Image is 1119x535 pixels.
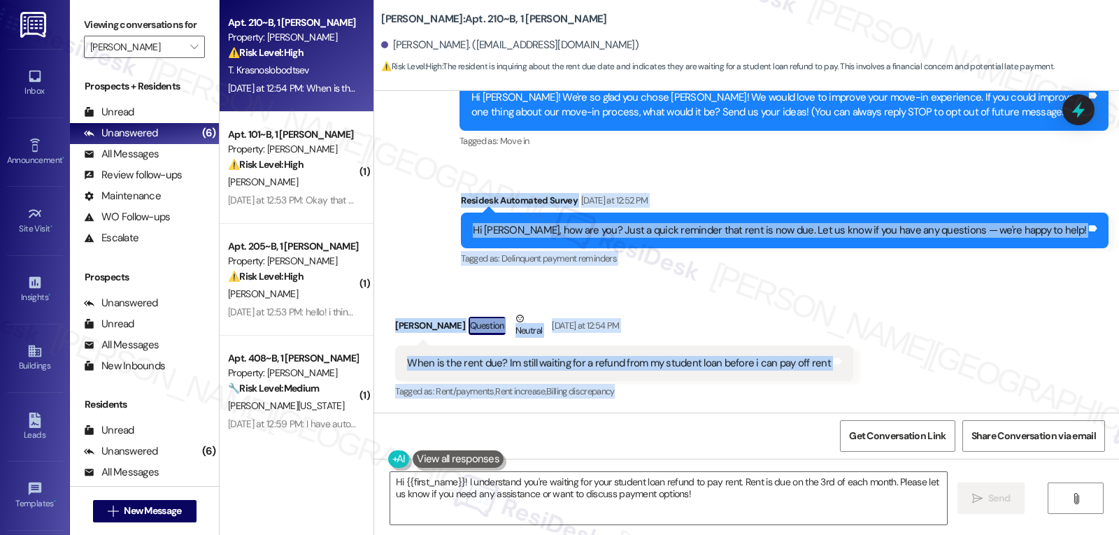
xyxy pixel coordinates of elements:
i:  [108,506,118,517]
a: Insights • [7,271,63,308]
textarea: Hi {{first_name}}! I understand you're waiting for your student loan refund to pay rent. Rent is ... [390,472,947,525]
div: Unanswered [84,296,158,311]
span: Rent increase , [495,385,546,397]
div: Prospects [70,270,219,285]
span: • [54,497,56,506]
button: Get Conversation Link [840,420,955,452]
img: ResiDesk Logo [20,12,49,38]
div: All Messages [84,465,159,480]
span: Billing discrepancy [546,385,615,397]
button: Send [957,483,1025,514]
i:  [1071,493,1081,504]
div: Property: [PERSON_NAME] [228,30,357,45]
div: Review follow-ups [84,168,182,183]
div: Unanswered [84,126,158,141]
span: Delinquent payment reminders [501,252,617,264]
div: [DATE] at 12:53 PM: hello! i think the auto payment was set up did it not go through? [228,306,564,318]
div: Maintenance [84,189,161,204]
div: Property: [PERSON_NAME] [228,366,357,380]
strong: ⚠️ Risk Level: High [228,270,304,283]
div: [DATE] at 12:54 PM [548,318,619,333]
div: Unread [84,423,134,438]
span: New Message [124,504,181,518]
span: Get Conversation Link [849,429,946,443]
i:  [972,493,983,504]
a: Buildings [7,339,63,377]
div: All Messages [84,338,159,352]
div: Apt. 408~B, 1 [PERSON_NAME] [228,351,357,366]
button: Share Conversation via email [962,420,1105,452]
span: T. Krasnoslobodtsev [228,64,309,76]
strong: ⚠️ Risk Level: High [381,61,441,72]
div: Prospects + Residents [70,79,219,94]
div: Unread [84,105,134,120]
span: • [48,290,50,300]
div: [PERSON_NAME]. ([EMAIL_ADDRESS][DOMAIN_NAME]) [381,38,639,52]
div: Hi [PERSON_NAME], how are you? Just a quick reminder that rent is now due. Let us know if you hav... [473,223,1086,238]
div: [DATE] at 12:54 PM: When is the rent due? Im still waiting for a refund from my student loan befo... [228,82,694,94]
div: Unanswered [84,444,158,459]
span: Send [988,491,1010,506]
div: Residesk Automated Survey [461,193,1109,213]
span: : The resident is inquiring about the rent due date and indicates they are waiting for a student ... [381,59,1054,74]
a: Inbox [7,64,63,102]
input: All communities [90,36,183,58]
div: [DATE] at 12:53 PM: Okay that makes sense thank you so much. Is there a way to opt out of the cre... [228,194,846,206]
div: [DATE] at 12:59 PM: I have auto pay I believe [228,418,404,430]
i:  [190,41,198,52]
span: Move in [500,135,529,147]
div: Property: [PERSON_NAME] [228,142,357,157]
span: • [50,222,52,231]
div: Question [469,317,506,334]
a: Leads [7,408,63,446]
div: Escalate [84,231,138,245]
div: Neutral [513,311,545,341]
div: Property: [PERSON_NAME] [228,254,357,269]
div: (6) [199,441,220,462]
div: [PERSON_NAME] [395,311,853,345]
div: Hi [PERSON_NAME]! We're so glad you chose [PERSON_NAME]! We would love to improve your move-in ex... [471,90,1086,120]
span: [PERSON_NAME][US_STATE] [228,399,344,412]
div: Unread [84,317,134,331]
a: Templates • [7,477,63,515]
div: New Inbounds [84,359,165,373]
strong: ⚠️ Risk Level: High [228,158,304,171]
div: When is the rent due? Im still waiting for a refund from my student loan before i can pay off rent [407,356,831,371]
div: (6) [199,122,220,144]
span: Share Conversation via email [971,429,1096,443]
a: Site Visit • [7,202,63,240]
div: Residents [70,397,219,412]
label: Viewing conversations for [84,14,205,36]
div: All Messages [84,147,159,162]
div: Tagged as: [461,248,1109,269]
div: Tagged as: [459,131,1109,151]
strong: 🔧 Risk Level: Medium [228,382,319,394]
span: Rent/payments , [436,385,495,397]
strong: ⚠️ Risk Level: High [228,46,304,59]
button: New Message [93,500,197,522]
div: Tagged as: [395,381,853,401]
b: [PERSON_NAME]: Apt. 210~B, 1 [PERSON_NAME] [381,12,606,27]
div: WO Follow-ups [84,210,170,224]
div: Apt. 210~B, 1 [PERSON_NAME] [228,15,357,30]
span: • [62,153,64,163]
div: Apt. 101~B, 1 [PERSON_NAME] [228,127,357,142]
div: [DATE] at 12:52 PM [578,193,648,208]
span: [PERSON_NAME] [228,176,298,188]
span: [PERSON_NAME] [228,287,298,300]
div: Apt. 205~B, 1 [PERSON_NAME] [228,239,357,254]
